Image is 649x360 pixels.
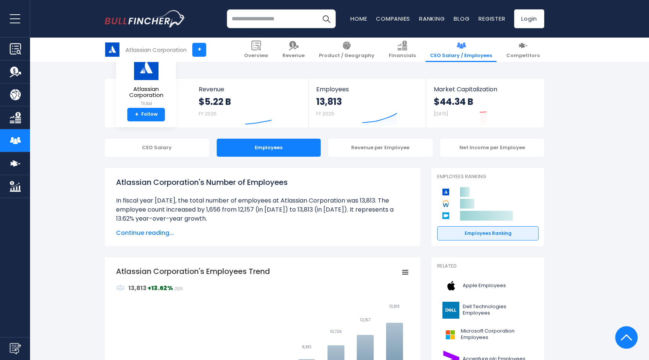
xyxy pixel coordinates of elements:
div: Employees [217,139,321,157]
small: [DATE] [434,110,448,117]
img: Atlassian Corporation competitors logo [441,187,451,197]
span: Overview [244,53,268,59]
a: CEO Salary / Employees [426,38,497,62]
span: Apple Employees [463,283,506,289]
strong: 13,813 [316,96,342,107]
strong: $5.22 B [199,96,231,107]
span: Continue reading... [116,228,409,237]
a: Revenue [278,38,309,62]
a: Ranking [419,15,445,23]
a: Companies [376,15,410,23]
strong: $44.34 B [434,96,473,107]
a: Dell Technologies Employees [437,300,539,321]
a: +Follow [127,108,165,121]
div: Revenue per Employee [328,139,433,157]
a: Atlassian Corporation TEAM [122,55,171,108]
span: Revenue [282,53,305,59]
a: Product / Geography [314,38,379,62]
strong: + [148,284,173,292]
a: Market Capitalization $44.34 B [DATE] [426,79,543,127]
a: Apple Employees [437,275,539,296]
span: Revenue [199,86,301,93]
span: Atlassian Corporation [122,86,170,98]
a: Financials [384,38,420,62]
a: Go to homepage [105,10,186,27]
button: Search [317,9,336,28]
strong: + [135,111,139,118]
text: 12,157 [360,317,370,323]
div: CEO Salary [105,139,209,157]
div: Atlassian Corporation [125,45,187,54]
span: CEO Salary / Employees [430,53,492,59]
img: AAPL logo [442,277,460,294]
img: bullfincher logo [105,10,186,27]
a: Employees Ranking [437,226,539,241]
a: Microsoft Corporation Employees [437,324,539,345]
a: Employees 13,813 FY 2025 [309,79,426,127]
span: Market Capitalization [434,86,536,93]
span: 2025 [175,287,183,291]
img: Salesforce competitors logo [441,211,451,221]
li: In fiscal year [DATE], the total number of employees at Atlassian Corporation was 13,813. The emp... [116,196,409,223]
a: Register [478,15,505,23]
text: 10,726 [330,329,342,334]
h1: Atlassian Corporation's Number of Employees [116,177,409,188]
span: Dell Technologies Employees [463,304,534,316]
span: Microsoft Corporation Employees [461,328,534,341]
text: 13,813 [389,304,400,309]
text: 8,813 [302,344,311,350]
img: TEAM logo [105,42,119,57]
img: MSFT logo [442,326,459,343]
a: Blog [454,15,469,23]
a: Competitors [502,38,544,62]
img: DELL logo [442,302,460,319]
tspan: Atlassian Corporation's Employees Trend [116,266,270,277]
a: Overview [240,38,273,62]
a: Revenue $5.22 B FY 2025 [191,79,309,127]
a: + [192,43,206,57]
img: Workday competitors logo [441,199,451,209]
strong: 13,813 [128,284,146,292]
span: Financials [389,53,416,59]
p: Employees Ranking [437,174,539,180]
small: TEAM [122,100,170,107]
a: Login [514,9,544,28]
img: graph_employee_icon.svg [116,283,125,292]
div: Net Income per Employee [440,139,545,157]
p: Related [437,263,539,269]
span: Product / Geography [319,53,374,59]
span: Employees [316,86,418,93]
strong: 13.62% [151,284,173,292]
small: FY 2025 [316,110,334,117]
small: FY 2025 [199,110,217,117]
span: Competitors [506,53,540,59]
img: TEAM logo [133,55,159,80]
a: Home [350,15,367,23]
